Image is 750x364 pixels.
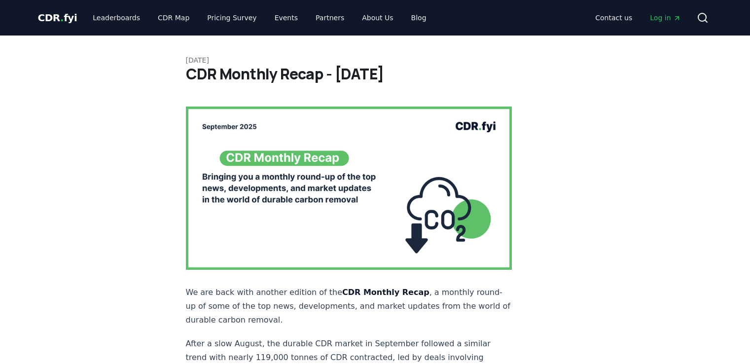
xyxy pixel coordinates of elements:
a: CDR Map [150,9,197,27]
a: Log in [642,9,688,27]
a: Blog [403,9,434,27]
span: . [60,12,64,24]
a: Pricing Survey [199,9,264,27]
span: CDR fyi [38,12,77,24]
a: Contact us [587,9,640,27]
strong: CDR Monthly Recap [342,288,429,297]
p: We are back with another edition of the , a monthly round-up of some of the top news, development... [186,286,512,327]
nav: Main [85,9,434,27]
a: About Us [354,9,401,27]
span: Log in [650,13,680,23]
nav: Main [587,9,688,27]
a: Partners [308,9,352,27]
p: [DATE] [186,55,565,65]
img: blog post image [186,107,512,270]
h1: CDR Monthly Recap - [DATE] [186,65,565,83]
a: CDR.fyi [38,11,77,25]
a: Events [267,9,306,27]
a: Leaderboards [85,9,148,27]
